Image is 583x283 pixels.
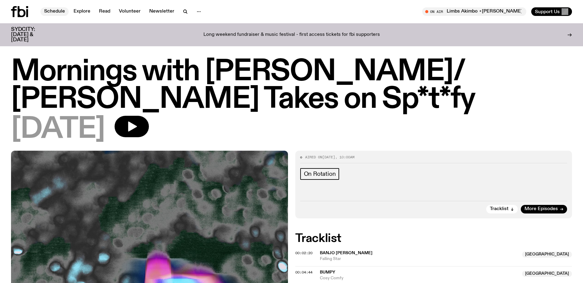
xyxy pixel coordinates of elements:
a: Read [95,7,114,16]
h1: Mornings with [PERSON_NAME]/ [PERSON_NAME] Takes on Sp*t*fy [11,58,572,113]
span: , 10:00am [335,155,354,160]
span: Bumpy [320,270,335,274]
span: Falling Star [320,256,519,262]
span: Cosy Comfy [320,275,519,281]
h3: SYDCITY: [DATE] & [DATE] [11,27,50,43]
h2: Tracklist [295,233,572,244]
p: Long weekend fundraiser & music festival - first access tickets for fbi supporters [203,32,380,38]
span: [DATE] [11,116,105,143]
a: Schedule [40,7,69,16]
span: On Rotation [304,171,336,177]
span: [GEOGRAPHIC_DATA] [522,251,572,258]
span: Tracklist [490,207,509,211]
span: [GEOGRAPHIC_DATA] [522,271,572,277]
a: More Episodes [521,205,567,213]
button: 00:04:44 [295,271,312,274]
a: On Rotation [300,168,339,180]
button: Tracklist [486,205,518,213]
span: 00:04:44 [295,270,312,275]
span: Banjo [PERSON_NAME] [320,251,373,255]
a: Explore [70,7,94,16]
span: [DATE] [322,155,335,160]
a: Volunteer [115,7,144,16]
button: Support Us [531,7,572,16]
button: 00:02:20 [295,251,312,255]
span: More Episodes [524,207,558,211]
a: Newsletter [146,7,178,16]
span: Support Us [535,9,560,14]
span: Aired on [305,155,322,160]
button: On AirLimbs Akimbo ⋆[PERSON_NAME]⋆ [422,7,526,16]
